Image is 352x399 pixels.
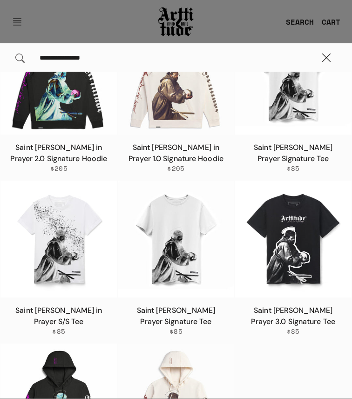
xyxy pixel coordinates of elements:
span: $85 [287,164,300,173]
a: Saint Francis in Prayer S/S TeeSaint Francis in Prayer S/S Tee [0,181,117,298]
img: Saint Francis in Prayer 2.0 Signature Hoodie [0,18,117,135]
button: Close [316,47,337,68]
a: Saint [PERSON_NAME] Prayer 3.0 Signature Tee [251,305,335,326]
span: $205 [167,164,184,173]
a: Saint [PERSON_NAME] in Prayer 1.0 Signature Hoodie [129,142,223,163]
span: $85 [287,327,300,336]
a: Saint Francis Prayer 3.0 Signature TeeSaint Francis Prayer 3.0 Signature Tee [235,181,352,298]
img: Saint Francis Prayer 3.0 Signature Tee [235,181,352,298]
a: Saint Francis in Prayer 2.0 Signature HoodieSaint Francis in Prayer 2.0 Signature Hoodie [0,18,117,135]
span: $85 [169,327,183,336]
a: Saint Francis Prayer Signature TeeSaint Francis Prayer Signature Tee [235,18,352,135]
img: Saint Francis Prayer Signature Tee [118,181,235,298]
a: Saint Francis in Prayer 1.0 Signature HoodieSaint Francis in Prayer 1.0 Signature Hoodie [118,18,235,135]
a: Saint [PERSON_NAME] in Prayer S/S Tee [15,305,102,326]
span: $205 [50,164,68,173]
a: Saint [PERSON_NAME] Prayer Signature Tee [254,142,332,163]
img: Saint Francis in Prayer 1.0 Signature Hoodie [118,18,235,135]
a: Saint [PERSON_NAME] Prayer Signature Tee [137,305,216,326]
input: Search... [34,48,316,68]
img: Saint Francis Prayer Signature Tee [235,18,352,135]
span: $85 [52,327,65,336]
img: Saint Francis in Prayer S/S Tee [0,181,117,298]
a: Saint [PERSON_NAME] in Prayer 2.0 Signature Hoodie [10,142,107,163]
a: Saint Francis Prayer Signature TeeSaint Francis Prayer Signature Tee [118,181,235,298]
